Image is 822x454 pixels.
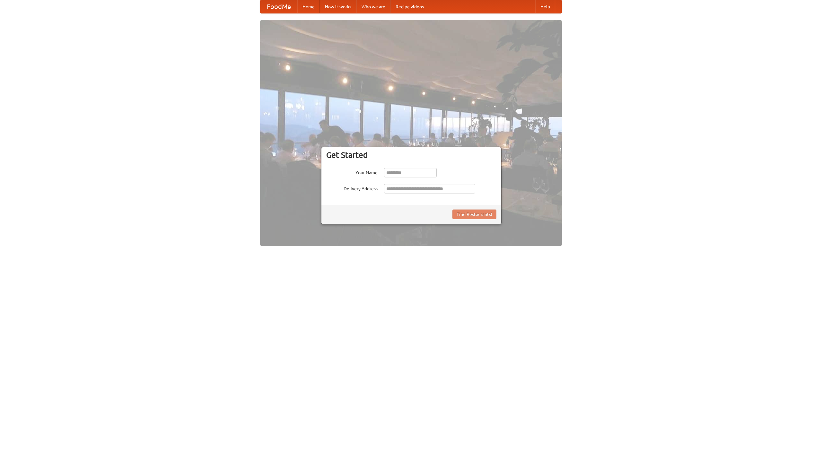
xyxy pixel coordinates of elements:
a: Help [535,0,555,13]
a: How it works [320,0,356,13]
label: Delivery Address [326,184,378,192]
a: Home [297,0,320,13]
a: Recipe videos [390,0,429,13]
a: Who we are [356,0,390,13]
a: FoodMe [260,0,297,13]
h3: Get Started [326,150,496,160]
label: Your Name [326,168,378,176]
button: Find Restaurants! [452,210,496,219]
